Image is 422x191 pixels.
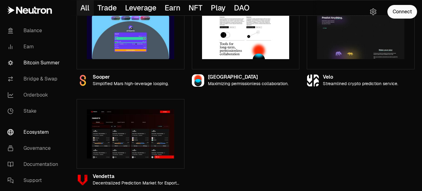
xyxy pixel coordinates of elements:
[93,75,169,80] div: Sooper
[207,0,230,15] button: Play
[93,174,179,179] div: Vendetta
[161,0,185,15] button: Earn
[93,81,169,86] p: Simplified Mars high-leverage looping.
[208,75,289,80] div: [GEOGRAPHIC_DATA]
[2,71,67,87] a: Bridge & Swap
[387,5,417,19] button: Connect
[202,10,289,59] img: Valence preview image
[87,10,174,59] img: Sooper preview image
[2,87,67,103] a: Orderbook
[2,55,67,71] a: Bitcoin Summer
[323,81,398,86] p: Streamlined crypto prediction service.
[77,74,89,87] img: Sooper Logo
[2,39,67,55] a: Earn
[94,0,121,15] button: Trade
[2,103,67,119] a: Stake
[121,0,161,15] button: Leverage
[77,0,94,15] button: All
[2,172,67,189] a: Support
[185,0,207,15] button: NFT
[2,23,67,39] a: Balance
[2,124,67,140] a: Ecosystem
[2,156,67,172] a: Documentation
[208,81,289,86] p: Maximizing permissionless collaboration.
[323,75,398,80] div: Velo
[93,180,179,186] p: Decentralized Prediction Market for Esports.
[230,0,254,15] button: DAO
[87,109,174,158] img: Vendetta preview image
[317,10,404,59] img: Velo preview image
[2,140,67,156] a: Governance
